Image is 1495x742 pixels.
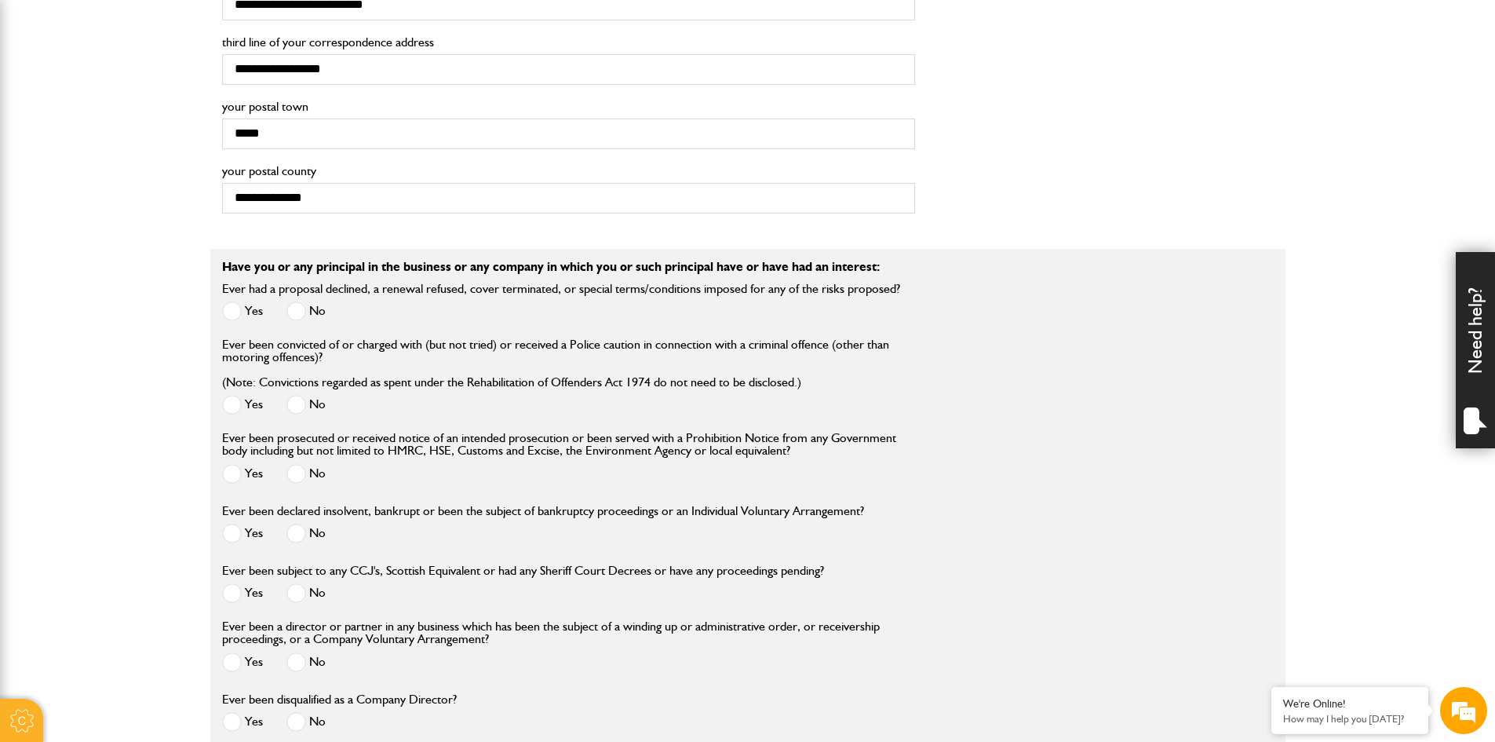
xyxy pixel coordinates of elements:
label: your postal town [222,101,915,113]
label: Ever been disqualified as a Company Director? [222,693,457,706]
label: No [286,302,326,321]
label: No [286,712,326,732]
div: Minimize live chat window [257,8,295,46]
label: Ever had a proposal declined, a renewal refused, cover terminated, or special terms/conditions im... [222,283,900,295]
label: No [286,524,326,543]
p: Have you or any principal in the business or any company in which you or such principal have or h... [222,261,1274,273]
label: No [286,652,326,672]
input: Enter your phone number [20,238,286,272]
label: your postal county [222,165,915,177]
em: Start Chat [213,484,285,505]
label: Yes [222,583,263,603]
label: Ever been a director or partner in any business which has been the subject of a winding up or adm... [222,620,915,645]
input: Enter your last name [20,145,286,180]
label: Yes [222,302,263,321]
label: Yes [222,395,263,415]
label: Ever been declared insolvent, bankrupt or been the subject of bankruptcy proceedings or an Indivi... [222,505,864,517]
label: Yes [222,652,263,672]
label: Yes [222,524,263,543]
div: We're Online! [1283,697,1417,711]
img: d_20077148190_company_1631870298795_20077148190 [27,87,66,109]
label: Ever been prosecuted or received notice of an intended prosecution or been served with a Prohibit... [222,432,915,457]
input: Enter your email address [20,192,286,226]
textarea: Type your message and hit 'Enter' [20,284,286,470]
div: Chat with us now [82,88,264,108]
label: No [286,464,326,484]
label: third line of your correspondence address [222,36,915,49]
label: No [286,583,326,603]
label: No [286,395,326,415]
label: Yes [222,712,263,732]
label: Ever been subject to any CCJ's, Scottish Equivalent or had any Sheriff Court Decrees or have any ... [222,565,824,577]
div: Need help? [1456,252,1495,448]
p: How may I help you today? [1283,713,1417,725]
label: Ever been convicted of or charged with (but not tried) or received a Police caution in connection... [222,338,915,389]
label: Yes [222,464,263,484]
